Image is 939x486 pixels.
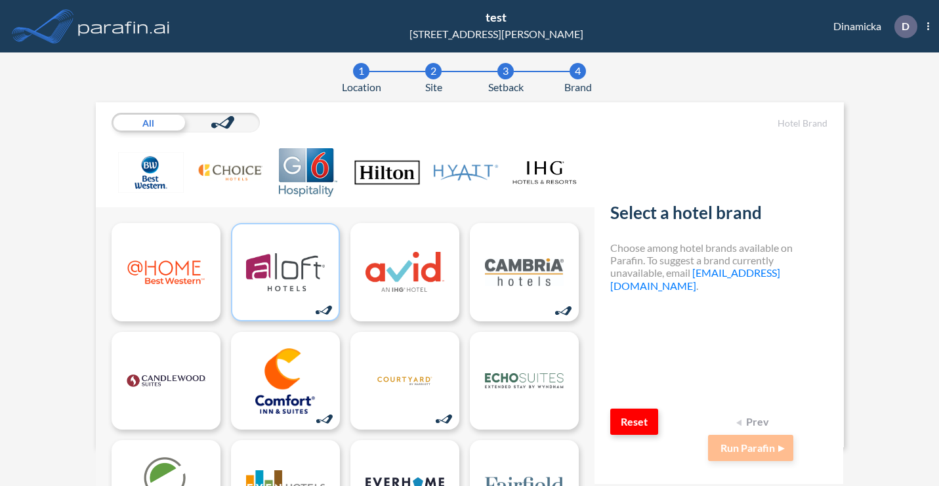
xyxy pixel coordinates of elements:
[354,148,420,197] img: Hilton
[610,118,828,129] h5: Hotel Brand
[127,239,205,305] img: logo
[497,63,514,79] div: 3
[197,148,262,197] img: Choice
[610,203,828,228] h2: Select a hotel brand
[488,79,524,95] span: Setback
[564,79,592,95] span: Brand
[353,63,369,79] div: 1
[708,435,793,461] button: Run Parafin
[75,13,173,39] img: logo
[276,148,341,197] img: G6 Hospitality
[118,148,184,197] img: Best Western
[409,26,583,42] div: [STREET_ADDRESS][PERSON_NAME]
[425,79,442,95] span: Site
[365,348,444,414] img: logo
[246,239,325,305] img: logo
[902,20,909,32] p: D
[485,239,564,305] img: logo
[485,348,564,414] img: logo
[365,239,444,305] img: logo
[342,79,381,95] span: Location
[570,63,586,79] div: 4
[127,348,205,414] img: logo
[512,148,577,197] img: IHG
[246,348,325,414] img: logo
[433,148,499,197] img: Hyatt
[112,113,186,132] div: All
[814,15,929,38] div: Dinamicka
[425,63,442,79] div: 2
[486,10,507,24] span: test
[728,409,780,435] button: Prev
[610,266,780,291] a: [EMAIL_ADDRESS][DOMAIN_NAME]
[610,409,658,435] button: Reset
[610,241,828,292] h4: Choose among hotel brands available on Parafin. To suggest a brand currently unavailable, email .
